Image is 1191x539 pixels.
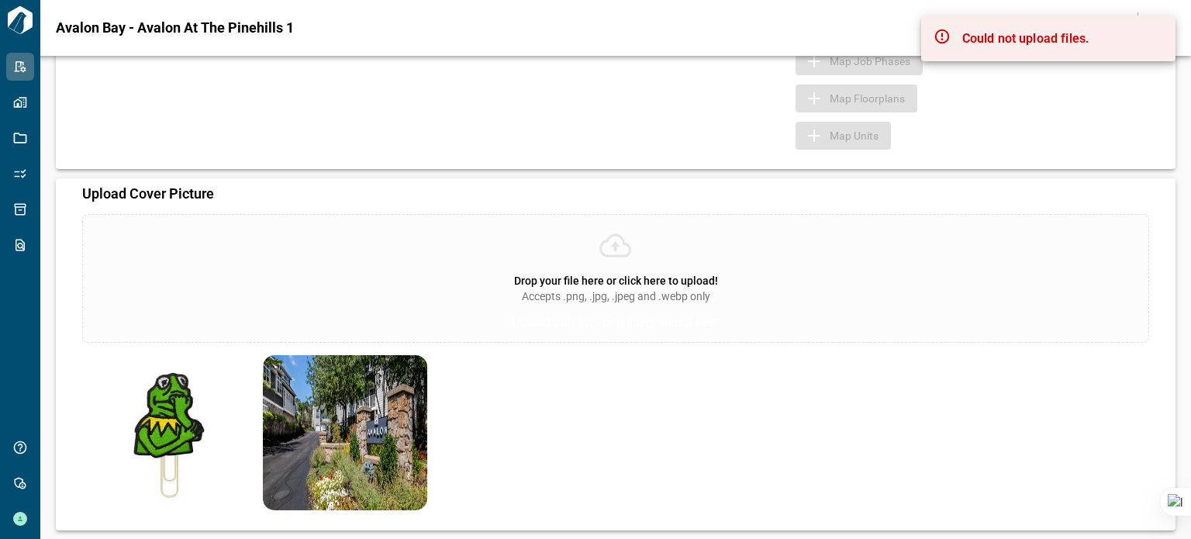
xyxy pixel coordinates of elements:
[522,289,710,304] span: Accepts .png, .jpg, .jpeg and .webp only
[82,185,214,202] span: Upload Cover Picture
[962,29,1148,48] p: Could not upload files.
[263,355,428,510] img: property-asset
[56,20,294,36] span: Avalon Bay - Avalon At The Pinehills 1
[512,313,720,332] p: Upload only .jpg .png .jpeg .webp Files*
[514,275,718,287] span: Drop your file here or click here to upload!
[82,355,247,510] img: property-asset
